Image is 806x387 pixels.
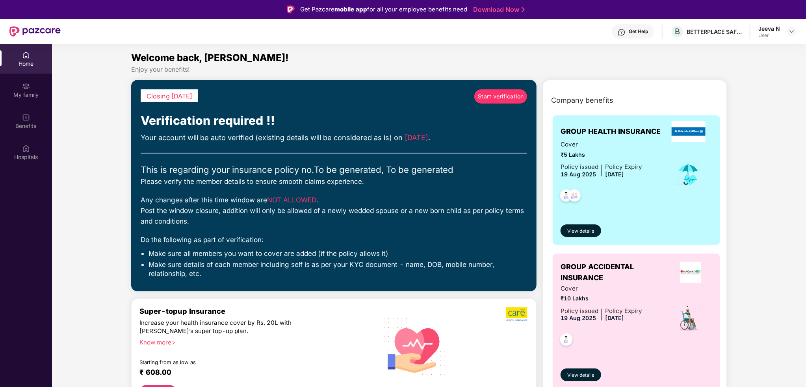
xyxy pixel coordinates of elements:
[139,307,366,315] div: Super-topup Insurance
[605,162,642,172] div: Policy Expiry
[139,359,333,365] div: Starting from as low as
[9,26,61,37] img: New Pazcare Logo
[478,92,524,101] span: Start verification
[758,32,780,39] div: User
[141,195,527,227] div: Any changes after this time window are . Post the window closure, addition will only be allowed o...
[139,368,358,377] div: ₹ 608.00
[141,176,527,187] div: Please verify the member details to ensure smooth claims experience.
[557,187,576,206] img: svg+xml;base64,PHN2ZyB4bWxucz0iaHR0cDovL3d3dy53My5vcmcvMjAwMC9zdmciIHdpZHRoPSI0OC45NDMiIGhlaWdodD...
[171,341,176,345] span: right
[629,28,648,35] div: Get Help
[680,262,701,283] img: insurerLogo
[675,304,702,332] img: icon
[131,52,289,63] span: Welcome back, [PERSON_NAME]!
[22,82,30,90] img: svg+xml;base64,PHN2ZyB3aWR0aD0iMjAiIGhlaWdodD0iMjAiIHZpZXdCb3g9IjAgMCAyMCAyMCIgZmlsbD0ibm9uZSIgeG...
[267,196,316,204] span: NOT ALLOWED
[561,150,642,159] span: ₹5 Lakhs
[561,261,669,284] span: GROUP ACCIDENTAL INSURANCE
[675,27,680,36] span: B
[405,133,428,142] span: [DATE]
[605,315,624,321] span: [DATE]
[377,307,453,384] img: svg+xml;base64,PHN2ZyB4bWxucz0iaHR0cDovL3d3dy53My5vcmcvMjAwMC9zdmciIHhtbG5zOnhsaW5rPSJodHRwOi8vd3...
[22,144,30,152] img: svg+xml;base64,PHN2ZyBpZD0iSG9zcGl0YWxzIiB4bWxucz0iaHR0cDovL3d3dy53My5vcmcvMjAwMC9zdmciIHdpZHRoPS...
[561,171,596,178] span: 19 Aug 2025
[676,161,701,187] img: icon
[141,111,527,130] div: Verification required !!
[139,339,362,344] div: Know more
[551,95,613,106] span: Company benefits
[300,5,467,14] div: Get Pazcare for all your employee benefits need
[672,121,706,142] img: insurerLogo
[522,6,525,14] img: Stroke
[334,6,367,13] strong: mobile app
[287,6,295,13] img: Logo
[141,163,527,177] div: This is regarding your insurance policy no. To be generated, To be generated
[141,235,527,245] div: Do the following as part of verification:
[687,28,742,35] div: BETTERPLACE SAFETY SOLUTIONS PRIVATE LIMITED
[568,228,594,235] span: View details
[561,224,601,237] button: View details
[561,294,642,303] span: ₹10 Lakhs
[557,331,576,350] img: svg+xml;base64,PHN2ZyB4bWxucz0iaHR0cDovL3d3dy53My5vcmcvMjAwMC9zdmciIHdpZHRoPSI0OC45NDMiIGhlaWdodD...
[561,368,601,381] button: View details
[561,306,598,316] div: Policy issued
[22,113,30,121] img: svg+xml;base64,PHN2ZyBpZD0iQmVuZWZpdHMiIHhtbG5zPSJodHRwOi8vd3d3LnczLm9yZy8yMDAwL3N2ZyIgd2lkdGg9Ij...
[474,89,527,104] a: Start verification
[149,249,527,258] li: Make sure all members you want to cover are added (if the policy allows it)
[506,307,528,322] img: b5dec4f62d2307b9de63beb79f102df3.png
[139,319,332,335] div: Increase your health insurance cover by Rs. 20L with [PERSON_NAME]’s super top-up plan.
[131,65,727,74] div: Enjoy your benefits!
[618,28,626,36] img: svg+xml;base64,PHN2ZyBpZD0iSGVscC0zMngzMiIgeG1sbnM9Imh0dHA6Ly93d3cudzMub3JnLzIwMDAvc3ZnIiB3aWR0aD...
[561,162,598,172] div: Policy issued
[605,306,642,316] div: Policy Expiry
[565,187,584,206] img: svg+xml;base64,PHN2ZyB4bWxucz0iaHR0cDovL3d3dy53My5vcmcvMjAwMC9zdmciIHdpZHRoPSI0OC45NDMiIGhlaWdodD...
[149,260,527,278] li: Make sure details of each member including self is as per your KYC document - name, DOB, mobile n...
[22,51,30,59] img: svg+xml;base64,PHN2ZyBpZD0iSG9tZSIgeG1sbnM9Imh0dHA6Ly93d3cudzMub3JnLzIwMDAvc3ZnIiB3aWR0aD0iMjAiIG...
[561,315,596,321] span: 19 Aug 2025
[605,171,624,178] span: [DATE]
[147,92,192,100] span: Closing [DATE]
[561,140,642,149] span: Cover
[141,132,527,143] div: Your account will be auto verified (existing details will be considered as is) on .
[568,372,594,379] span: View details
[473,6,522,14] a: Download Now
[758,25,780,32] div: Jeeva N
[561,284,642,293] span: Cover
[789,28,795,35] img: svg+xml;base64,PHN2ZyBpZD0iRHJvcGRvd24tMzJ4MzIiIHhtbG5zPSJodHRwOi8vd3d3LnczLm9yZy8yMDAwL3N2ZyIgd2...
[561,126,661,137] span: GROUP HEALTH INSURANCE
